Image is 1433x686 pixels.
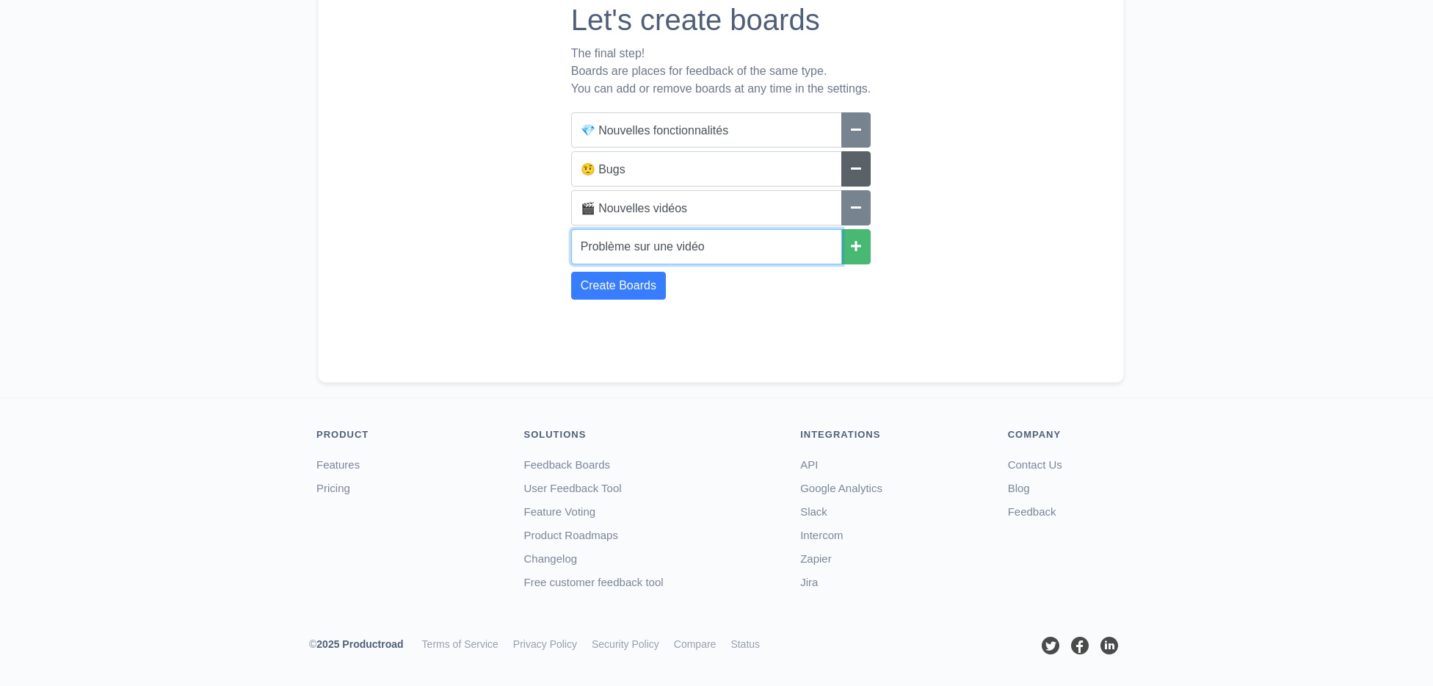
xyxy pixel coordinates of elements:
[513,638,577,650] a: Privacy Policy
[571,2,871,37] h1: Let's create boards
[1008,505,1056,518] a: Feedback
[316,458,360,471] a: Features
[524,552,578,565] a: Changelog
[1069,639,1091,651] a: Productroad Facebook
[571,272,666,300] button: Create Boards
[1008,482,1030,494] a: Blog
[524,427,779,442] div: Solutions
[800,482,882,494] a: Google Analytics
[730,638,760,650] a: Status
[1008,427,1124,442] div: Company
[800,505,827,518] a: Slack
[571,112,843,148] input: Board name (features, ideas, bugs, e.t.c)
[309,637,415,655] div: ©
[1098,639,1120,651] a: Productroad LinkedIn
[800,529,843,541] a: Intercom
[571,190,843,225] input: Board name (features, ideas, bugs, e.t.c)
[316,638,403,650] span: 2025 Productroad
[571,45,871,98] div: The final step! Boards are places for feedback of the same type. You can add or remove boards at ...
[524,529,618,541] a: Product Roadmaps
[1069,635,1091,657] img: Productroad Facebook
[422,638,498,650] a: Terms of Service
[1040,635,1062,657] img: Productroad Twitter
[800,552,832,565] a: Zapier
[800,576,818,588] a: Jira
[1008,458,1062,471] a: Contact Us
[571,151,843,187] input: Board name (features, ideas, bugs, e.t.c)
[674,638,716,650] a: Compare
[524,482,622,494] a: User Feedback Tool
[1098,635,1120,657] img: Productroad LinkedIn
[524,576,664,588] a: Free customer feedback tool
[316,482,350,494] a: Pricing
[524,505,596,518] a: Feature Voting
[524,458,611,471] a: Feedback Boards
[1040,639,1062,651] a: Productroad Twitter
[800,458,818,471] a: API
[800,427,986,442] div: Integrations
[571,229,843,264] input: Board name (features, ideas, bugs, e.t.c)
[592,638,659,650] a: Security Policy
[316,427,502,442] div: Product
